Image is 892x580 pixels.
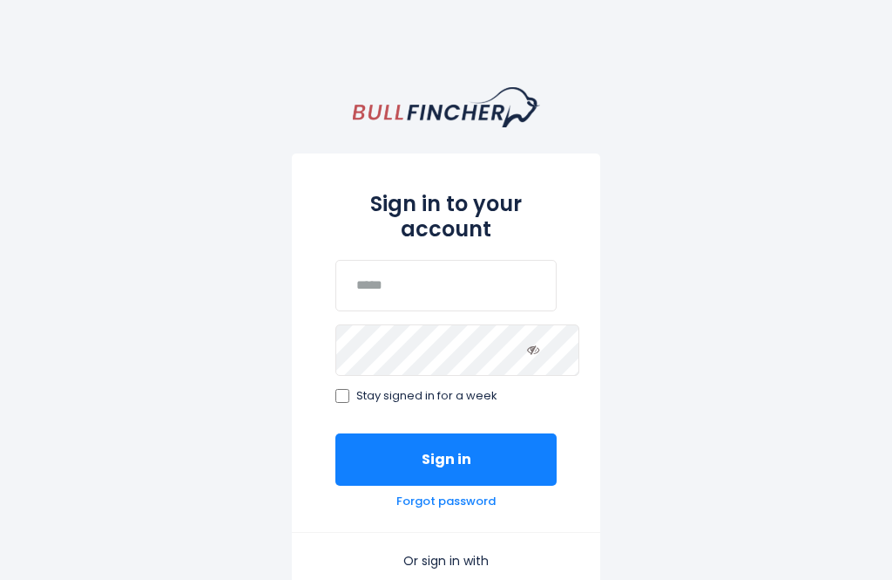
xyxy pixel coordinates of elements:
[353,87,540,127] a: homepage
[356,389,497,404] span: Stay signed in for a week
[335,192,557,242] h2: Sign in to your account
[335,553,557,569] p: Or sign in with
[335,389,349,403] input: Stay signed in for a week
[335,433,557,486] button: Sign in
[396,495,496,509] a: Forgot password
